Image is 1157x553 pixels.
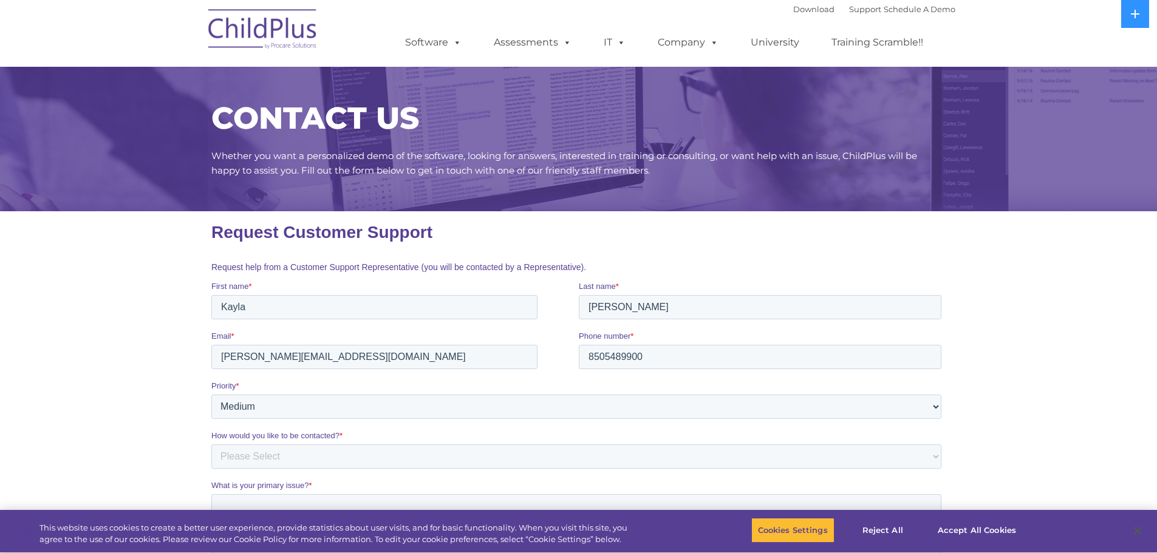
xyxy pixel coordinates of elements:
[1124,517,1151,544] button: Close
[845,518,921,543] button: Reject All
[211,150,917,176] span: Whether you want a personalized demo of the software, looking for answers, interested in training...
[482,30,584,55] a: Assessments
[819,30,935,55] a: Training Scramble!!
[393,30,474,55] a: Software
[739,30,811,55] a: University
[884,4,955,14] a: Schedule A Demo
[931,518,1023,543] button: Accept All Cookies
[793,4,955,14] font: |
[751,518,834,543] button: Cookies Settings
[793,4,834,14] a: Download
[646,30,731,55] a: Company
[211,100,419,137] span: CONTACT US
[592,30,638,55] a: IT
[849,4,881,14] a: Support
[202,1,324,61] img: ChildPlus by Procare Solutions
